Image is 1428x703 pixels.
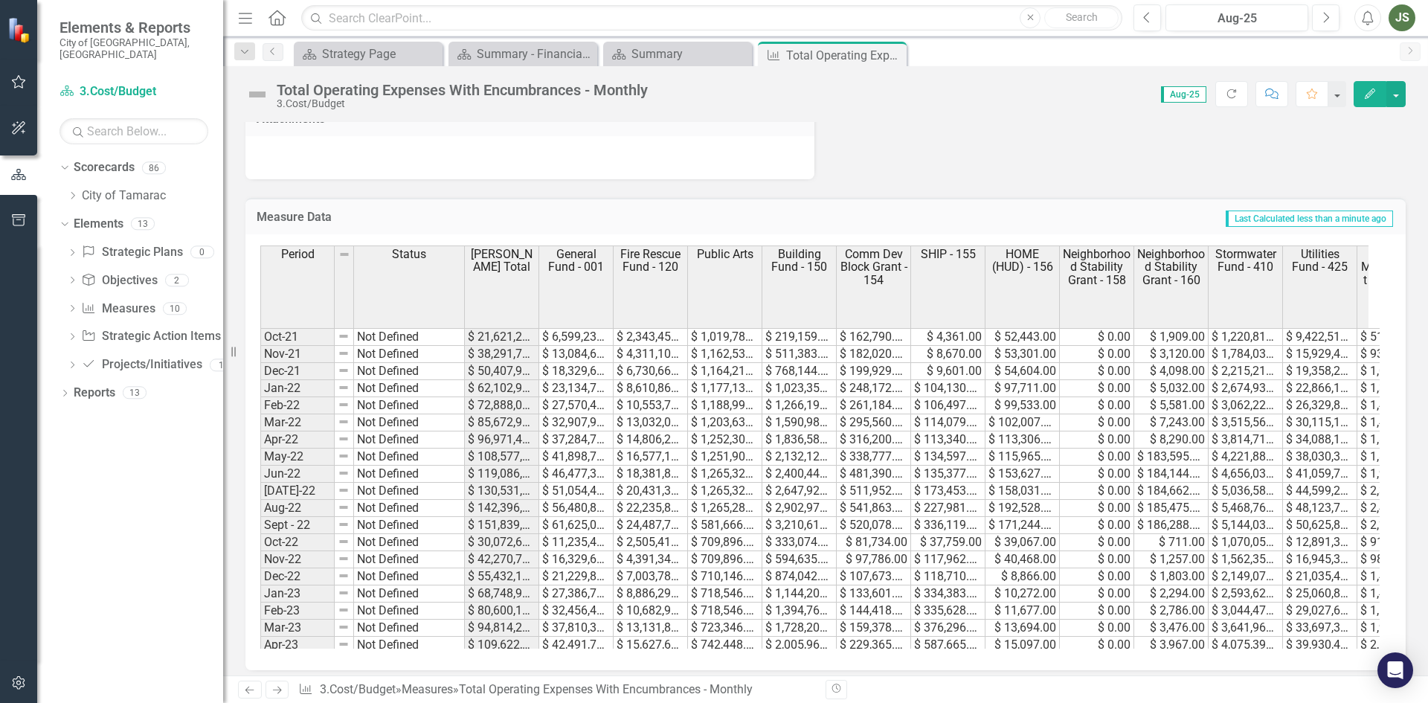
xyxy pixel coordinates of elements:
[911,551,985,568] td: $ 117,962.00
[260,414,335,431] td: Mar-22
[1060,397,1134,414] td: $ 0.00
[277,98,648,109] div: 3.Cost/Budget
[985,517,1060,534] td: $ 171,244.00
[911,466,985,483] td: $ 135,377.00
[762,517,837,534] td: $ 3,210,618.00
[477,45,594,63] div: Summary - Financial Services Administration (1501)
[338,484,350,496] img: 8DAGhfEEPCf229AAAAAElFTkSuQmCC
[354,346,465,363] td: Not Defined
[74,159,135,176] a: Scorecards
[59,118,208,144] input: Search Below...
[1060,414,1134,431] td: $ 0.00
[762,380,837,397] td: $ 1,023,355.00
[614,517,688,534] td: $ 24,487,755.00
[762,568,837,585] td: $ 874,042.00
[354,603,465,620] td: Not Defined
[688,568,762,585] td: $ 710,146.00
[614,363,688,380] td: $ 6,730,667.00
[539,431,614,449] td: $ 37,284,720.00
[465,397,539,414] td: $ 72,888,084.00
[1060,363,1134,380] td: $ 0.00
[322,45,439,63] div: Strategy Page
[837,517,911,534] td: $ 520,078.00
[1171,10,1303,28] div: Aug-25
[1060,449,1134,466] td: $ 0.00
[1060,517,1134,534] td: $ 0.00
[1283,534,1357,551] td: $ 12,891,351.00
[985,346,1060,363] td: $ 53,301.00
[539,483,614,500] td: $ 51,054,445.00
[1134,517,1209,534] td: $ 186,288.00
[688,328,762,346] td: $ 1,019,789.00
[465,380,539,397] td: $ 62,102,923.00
[82,187,223,205] a: City of Tamarac
[1134,328,1209,346] td: $ 1,909.00
[1283,397,1357,414] td: $ 26,329,818.00
[539,346,614,363] td: $ 13,084,678.00
[688,363,762,380] td: $ 1,164,219.00
[539,328,614,346] td: $ 6,599,230.00
[539,551,614,568] td: $ 16,329,699.00
[688,534,762,551] td: $ 709,896.00
[465,414,539,431] td: $ 85,672,962.00
[1283,449,1357,466] td: $ 38,030,387.00
[1209,328,1283,346] td: $ 1,220,818.00
[81,244,182,261] a: Strategic Plans
[762,534,837,551] td: $ 333,074.00
[1209,517,1283,534] td: $ 5,144,031.00
[985,551,1060,568] td: $ 40,468.00
[762,603,837,620] td: $ 1,394,763.00
[74,385,115,402] a: Reports
[539,363,614,380] td: $ 18,329,615.00
[354,449,465,466] td: Not Defined
[465,328,539,346] td: $ 21,621,231.00
[465,551,539,568] td: $ 42,270,731.00
[985,397,1060,414] td: $ 99,533.00
[1209,500,1283,517] td: $ 5,468,767.00
[762,397,837,414] td: $ 1,266,191.00
[1209,346,1283,363] td: $ 1,784,039.00
[837,431,911,449] td: $ 316,200.00
[837,483,911,500] td: $ 511,952.00
[465,483,539,500] td: $ 130,531,393.00
[1283,328,1357,346] td: $ 9,422,512.00
[1209,603,1283,620] td: $ 3,044,473.00
[260,585,335,603] td: Jan-23
[354,431,465,449] td: Not Defined
[1209,568,1283,585] td: $ 2,149,076.00
[614,500,688,517] td: $ 22,235,853.00
[338,519,350,530] img: 8DAGhfEEPCf229AAAAAElFTkSuQmCC
[688,551,762,568] td: $ 709,896.00
[301,5,1122,31] input: Search ClearPoint...
[688,483,762,500] td: $ 1,265,326.00
[260,328,335,346] td: Oct-21
[539,534,614,551] td: $ 11,235,456.00
[354,380,465,397] td: Not Defined
[338,248,350,260] img: 8DAGhfEEPCf229AAAAAElFTkSuQmCC
[1283,568,1357,585] td: $ 21,035,490.00
[1209,449,1283,466] td: $ 4,221,880.00
[911,380,985,397] td: $ 104,130.00
[911,346,985,363] td: $ 8,670.00
[985,585,1060,603] td: $ 10,272.00
[1134,431,1209,449] td: $ 8,290.00
[539,466,614,483] td: $ 46,477,304.00
[614,397,688,414] td: $ 10,553,707.00
[539,603,614,620] td: $ 32,456,477.00
[1209,380,1283,397] td: $ 2,674,935.00
[985,449,1060,466] td: $ 115,965.00
[837,449,911,466] td: $ 338,777.00
[465,466,539,483] td: $ 119,086,788.00
[260,397,335,414] td: Feb-22
[1283,551,1357,568] td: $ 16,945,343.00
[354,500,465,517] td: Not Defined
[465,500,539,517] td: $ 142,396,273.00
[762,500,837,517] td: $ 2,902,970.00
[1134,500,1209,517] td: $ 185,475.00
[354,483,465,500] td: Not Defined
[539,414,614,431] td: $ 32,907,986.00
[911,449,985,466] td: $ 134,597.00
[81,301,155,318] a: Measures
[1060,603,1134,620] td: $ 0.00
[688,500,762,517] td: $ 1,265,282.00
